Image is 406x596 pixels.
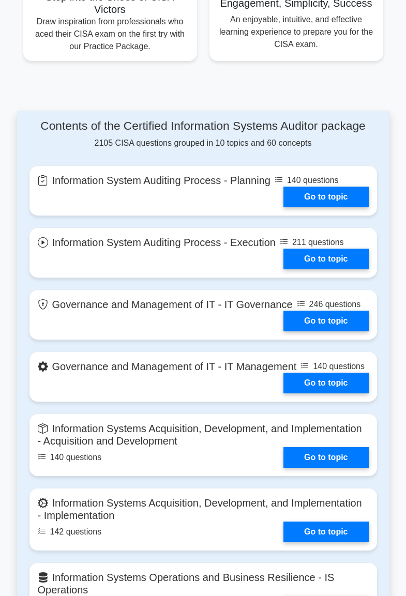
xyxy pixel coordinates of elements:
[283,447,368,468] a: Go to topic
[29,119,377,133] h4: Contents of the Certified Information Systems Auditor package
[29,119,377,149] div: 2105 CISA questions grouped in 10 topics and 60 concepts
[283,187,368,207] a: Go to topic
[283,373,368,393] a: Go to topic
[283,249,368,269] a: Go to topic
[283,522,368,542] a: Go to topic
[283,311,368,331] a: Go to topic
[218,13,375,51] p: An enjoyable, intuitive, and effective learning experience to prepare you for the CISA exam.
[32,16,189,53] p: Draw inspiration from professionals who aced their CISA exam on the first try with our Practice P...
